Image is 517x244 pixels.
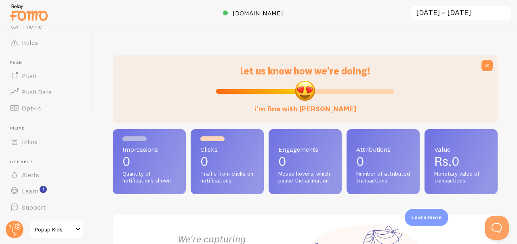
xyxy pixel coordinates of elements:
span: Value [434,146,488,153]
span: Quantity of notifications shown [122,170,176,185]
span: Get Help [10,159,88,165]
span: Engagements [278,146,332,153]
span: Popup Kids [35,225,73,234]
span: Traffic from clicks on notifications [200,170,254,185]
span: Number of attributed transactions [356,170,410,185]
p: 0 [200,155,254,168]
span: Support [22,203,46,211]
span: Inline [10,126,88,131]
span: Attributions [356,146,410,153]
span: Learn [22,187,38,195]
a: Learn [5,183,88,199]
a: Inline [5,134,88,150]
span: Impressions [122,146,176,153]
span: Rs.0 [434,153,460,169]
span: let us know how we're doing! [240,65,370,77]
p: Learn more [411,214,442,221]
p: 0 [278,155,332,168]
span: Alerts [22,171,39,179]
img: fomo-relay-logo-orange.svg [8,2,49,23]
span: Rules [22,38,38,47]
span: Inline [22,138,38,146]
svg: <p>Watch New Feature Tutorials!</p> [40,186,47,193]
img: emoji.png [294,80,316,102]
span: Push [10,60,88,66]
a: Popup Kids [29,220,84,239]
a: Opt-In [5,100,88,116]
p: 0 [122,155,176,168]
iframe: Help Scout Beacon - Open [485,216,509,240]
a: Support [5,199,88,215]
span: Clicks [200,146,254,153]
span: Push Data [22,88,52,96]
div: Learn more [405,209,448,226]
a: Push Data [5,84,88,100]
span: Theme [22,22,42,30]
span: Mouse hovers, which pause the animation [278,170,332,185]
span: Push [22,72,36,80]
label: i'm fine with [PERSON_NAME] [254,96,356,114]
span: Monetary value of transactions [434,170,488,185]
a: Alerts [5,167,88,183]
a: Rules [5,34,88,51]
a: Push [5,68,88,84]
span: Opt-In [22,104,41,112]
a: Theme [5,18,88,34]
p: 0 [356,155,410,168]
